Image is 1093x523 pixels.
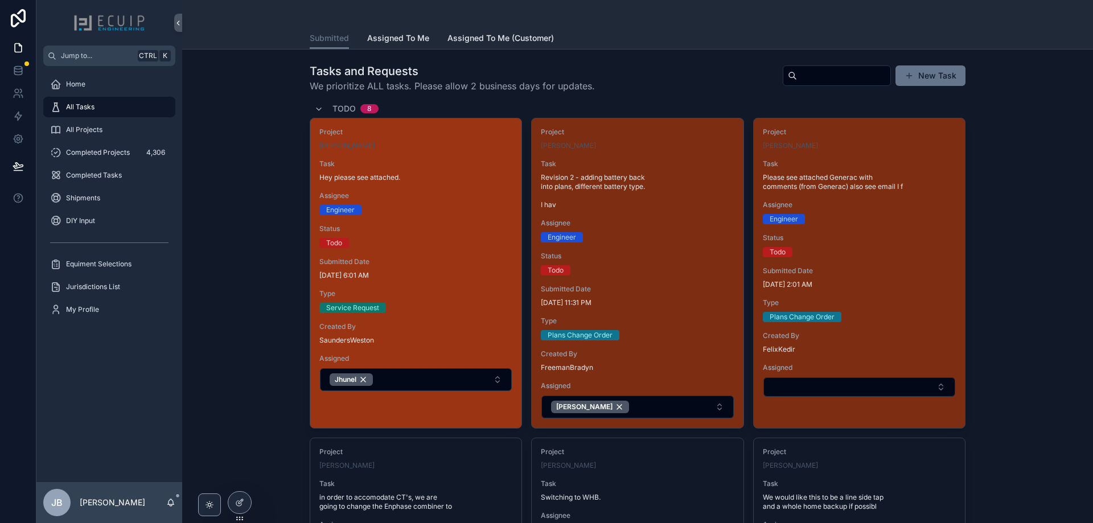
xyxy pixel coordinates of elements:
span: DIY Input [66,216,95,225]
span: Status [541,252,734,261]
span: Jhunel [335,375,356,384]
a: Project[PERSON_NAME]TaskRevision 2 - adding battery back into plans, different battery type. I ha... [531,118,743,429]
span: Home [66,80,85,89]
a: Completed Projects4,306 [43,142,175,163]
span: All Projects [66,125,102,134]
span: Type [541,316,734,326]
span: Submitted Date [541,285,734,294]
a: [PERSON_NAME] [763,141,818,150]
span: Assigned To Me [367,32,429,44]
span: Task [541,479,734,488]
span: FreemanBradyn [541,363,734,372]
span: We prioritize ALL tasks. Please allow 2 business days for updates. [310,79,595,93]
span: All Tasks [66,102,94,112]
span: Ctrl [138,50,158,61]
a: [PERSON_NAME] [319,461,375,470]
span: in order to accomodate CT's, we are going to change the Enphase combiner to [319,493,512,511]
a: All Tasks [43,97,175,117]
span: Submitted Date [319,257,512,266]
span: Status [319,224,512,233]
span: Assignee [541,511,734,520]
span: Type [319,289,512,298]
span: Project [541,447,734,456]
button: Select Button [763,377,955,397]
button: Jump to...CtrlK [43,46,175,66]
span: My Profile [66,305,99,314]
span: Assignee [319,191,512,200]
span: SaundersWeston [319,336,512,345]
button: New Task [895,65,965,86]
span: Equiment Selections [66,260,132,269]
span: Completed Tasks [66,171,122,180]
div: 8 [367,104,372,113]
span: [DATE] 6:01 AM [319,271,512,280]
div: Engineer [326,205,355,215]
span: Completed Projects [66,148,130,157]
div: scrollable content [36,66,182,335]
span: Created By [319,322,512,331]
span: [PERSON_NAME] [556,402,613,411]
a: Shipments [43,188,175,208]
a: DIY Input [43,211,175,231]
span: Project [319,447,512,456]
span: Task [541,159,734,168]
h1: Tasks and Requests [310,63,595,79]
span: Hey please see attached. [319,173,512,182]
div: Todo [326,238,342,248]
span: Task [319,479,512,488]
button: Select Button [541,396,733,418]
span: Assigned [319,354,512,363]
span: [PERSON_NAME] [763,461,818,470]
span: Project [541,127,734,137]
span: Task [763,159,956,168]
a: [PERSON_NAME] [541,461,596,470]
p: [PERSON_NAME] [80,497,145,508]
img: App logo [73,14,145,32]
span: Created By [763,331,956,340]
button: Select Button [320,368,512,391]
span: [DATE] 11:31 PM [541,298,734,307]
span: Assigned [763,363,956,372]
span: We would like this to be a line side tap and a whole home backup if possibl [763,493,956,511]
span: Todo [332,103,356,114]
span: Task [319,159,512,168]
span: JB [51,496,63,509]
a: Assigned To Me [367,28,429,51]
a: Assigned To Me (Customer) [447,28,554,51]
span: Submitted Date [763,266,956,275]
button: Unselect 951 [330,373,373,386]
a: All Projects [43,120,175,140]
span: [PERSON_NAME] [541,141,596,150]
span: [DATE] 2:01 AM [763,280,956,289]
span: Revision 2 - adding battery back into plans, different battery type. I hav [541,173,734,209]
a: Equiment Selections [43,254,175,274]
span: Assigned [541,381,734,390]
span: Shipments [66,193,100,203]
span: FelixKedir [763,345,956,354]
div: Engineer [548,232,576,242]
span: Status [763,233,956,242]
div: 4,306 [143,146,169,159]
span: Created By [541,349,734,359]
div: Service Request [326,303,379,313]
span: Switching to WHB. [541,493,734,502]
a: Project[PERSON_NAME]TaskHey please see attached.AssigneeEngineerStatusTodoSubmitted Date[DATE] 6:... [310,118,522,429]
span: Please see attached Generac with comments (from Generac) also see email I f [763,173,956,191]
span: Jurisdictions List [66,282,120,291]
div: Plans Change Order [770,312,835,322]
a: Completed Tasks [43,165,175,186]
a: Submitted [310,28,349,50]
div: Engineer [770,214,798,224]
a: My Profile [43,299,175,320]
span: Jump to... [61,51,133,60]
span: Project [319,127,512,137]
a: Home [43,74,175,94]
a: Jurisdictions List [43,277,175,297]
span: Project [763,447,956,456]
span: Project [763,127,956,137]
a: [PERSON_NAME] [319,141,375,150]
